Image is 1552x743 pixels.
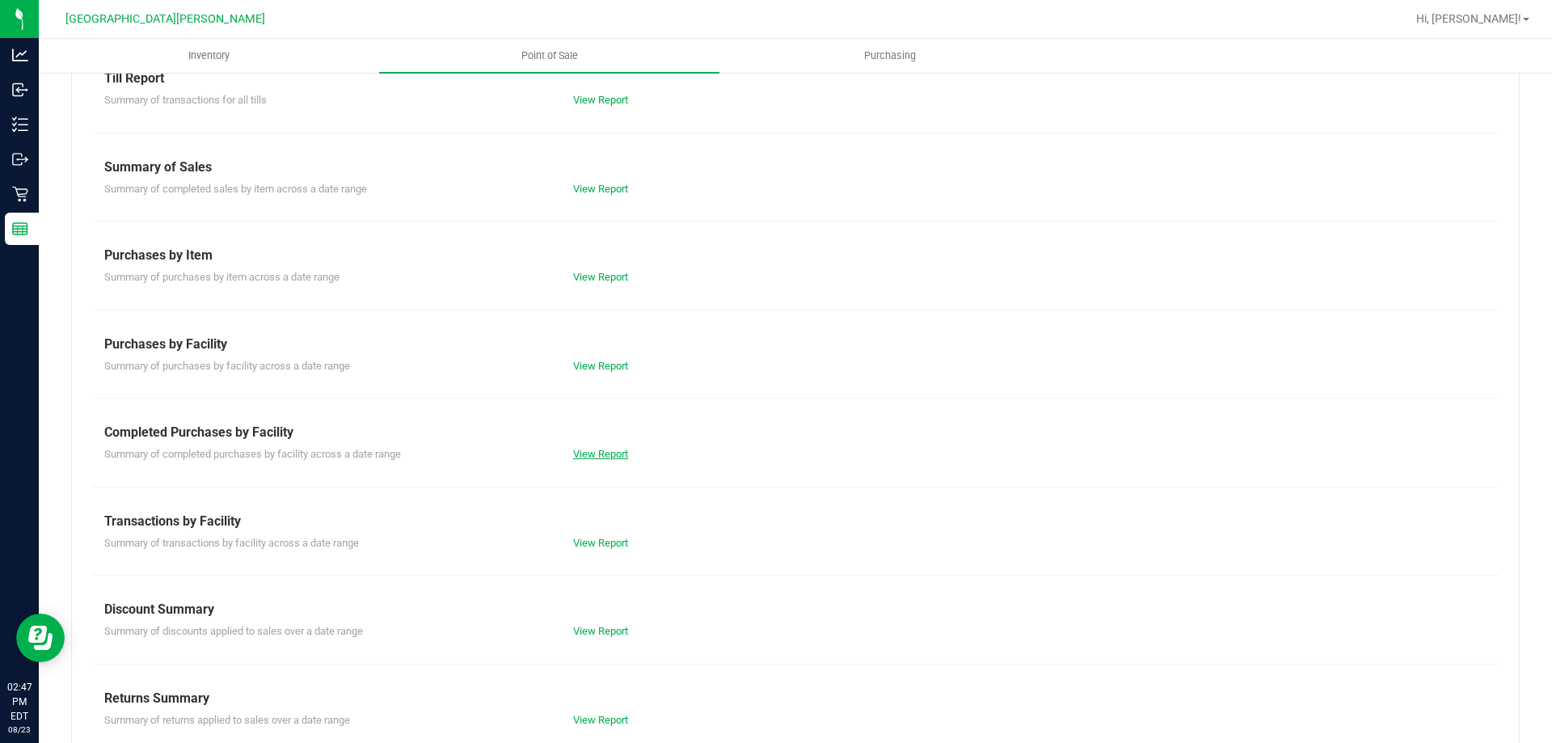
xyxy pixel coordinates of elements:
a: View Report [573,360,628,372]
span: [GEOGRAPHIC_DATA][PERSON_NAME] [65,12,265,26]
div: Purchases by Facility [104,335,1487,354]
span: Summary of purchases by facility across a date range [104,360,350,372]
a: View Report [573,448,628,460]
a: View Report [573,183,628,195]
span: Purchasing [842,49,938,63]
span: Summary of transactions by facility across a date range [104,537,359,549]
a: View Report [573,271,628,283]
span: Summary of completed sales by item across a date range [104,183,367,195]
div: Completed Purchases by Facility [104,423,1487,442]
div: Purchases by Item [104,246,1487,265]
span: Summary of completed purchases by facility across a date range [104,448,401,460]
span: Summary of transactions for all tills [104,94,267,106]
inline-svg: Inventory [12,116,28,133]
span: Summary of discounts applied to sales over a date range [104,625,363,637]
a: View Report [573,94,628,106]
span: Summary of purchases by item across a date range [104,271,339,283]
p: 08/23 [7,724,32,736]
span: Inventory [167,49,251,63]
div: Returns Summary [104,689,1487,708]
inline-svg: Inbound [12,82,28,98]
div: Discount Summary [104,600,1487,619]
inline-svg: Retail [12,186,28,202]
div: Transactions by Facility [104,512,1487,531]
a: View Report [573,537,628,549]
inline-svg: Reports [12,221,28,237]
a: View Report [573,625,628,637]
p: 02:47 PM EDT [7,680,32,724]
inline-svg: Outbound [12,151,28,167]
span: Hi, [PERSON_NAME]! [1416,12,1521,25]
iframe: Resource center [16,614,65,662]
a: Point of Sale [379,39,719,73]
a: Inventory [39,39,379,73]
span: Point of Sale [500,49,600,63]
div: Summary of Sales [104,158,1487,177]
a: View Report [573,714,628,726]
a: Purchasing [719,39,1060,73]
inline-svg: Analytics [12,47,28,63]
span: Summary of returns applied to sales over a date range [104,714,350,726]
div: Till Report [104,69,1487,88]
